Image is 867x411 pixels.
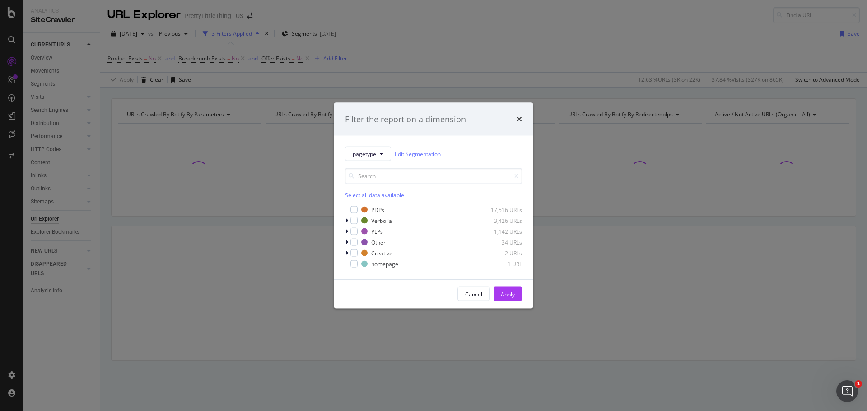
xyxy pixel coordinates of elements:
div: Cancel [465,290,482,298]
div: Filter the report on a dimension [345,113,466,125]
a: Edit Segmentation [395,149,441,158]
span: 1 [855,380,862,388]
button: Cancel [457,287,490,301]
button: Apply [494,287,522,301]
div: 17,516 URLs [478,206,522,213]
button: pagetype [345,147,391,161]
div: PDPs [371,206,384,213]
div: Select all data available [345,191,522,199]
div: Apply [501,290,515,298]
div: times [517,113,522,125]
div: 1 URL [478,260,522,268]
div: 34 URLs [478,238,522,246]
div: Creative [371,249,392,257]
div: 2 URLs [478,249,522,257]
div: Other [371,238,386,246]
div: 3,426 URLs [478,217,522,224]
iframe: Intercom live chat [836,380,858,402]
input: Search [345,168,522,184]
div: modal [334,102,533,309]
div: PLPs [371,227,383,235]
div: Verbolia [371,217,392,224]
div: 1,142 URLs [478,227,522,235]
div: homepage [371,260,398,268]
span: pagetype [353,150,376,157]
